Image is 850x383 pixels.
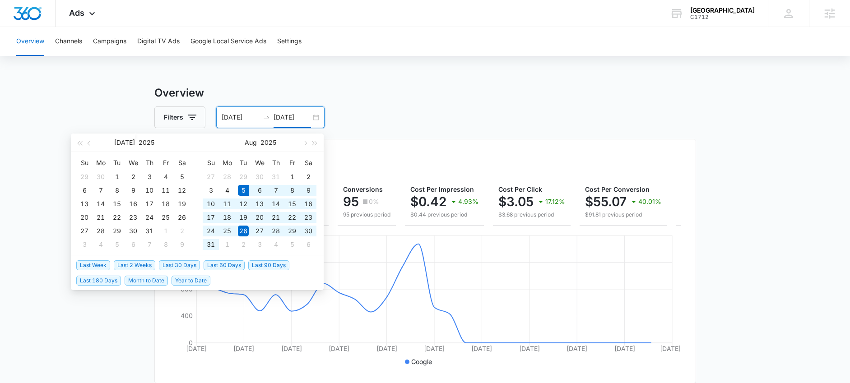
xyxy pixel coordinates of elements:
td: 2025-08-18 [219,211,235,224]
td: 2025-07-03 [141,170,158,184]
div: 18 [222,212,232,223]
td: 2025-07-27 [76,224,93,238]
p: $55.07 [585,194,627,209]
td: 2025-07-19 [174,197,190,211]
button: [DATE] [114,134,135,152]
td: 2025-08-04 [93,238,109,251]
th: Su [76,156,93,170]
div: 10 [144,185,155,196]
span: Cost Per Impression [410,185,474,193]
td: 2025-08-07 [268,184,284,197]
button: 2025 [260,134,276,152]
td: 2025-08-09 [300,184,316,197]
td: 2025-07-21 [93,211,109,224]
td: 2025-07-20 [76,211,93,224]
div: 29 [79,171,90,182]
td: 2025-07-12 [174,184,190,197]
tspan: [DATE] [233,345,254,352]
div: 3 [205,185,216,196]
td: 2025-08-23 [300,211,316,224]
div: 30 [303,226,314,236]
div: 11 [160,185,171,196]
td: 2025-08-17 [203,211,219,224]
td: 2025-07-28 [93,224,109,238]
div: 3 [144,171,155,182]
td: 2025-08-15 [284,197,300,211]
div: account id [690,14,755,20]
td: 2025-08-31 [203,238,219,251]
div: 4 [160,171,171,182]
td: 2025-07-11 [158,184,174,197]
td: 2025-09-06 [300,238,316,251]
span: swap-right [263,114,270,121]
div: 3 [79,239,90,250]
div: 23 [303,212,314,223]
td: 2025-06-29 [76,170,93,184]
td: 2025-08-25 [219,224,235,238]
td: 2025-08-19 [235,211,251,224]
div: 19 [177,198,187,209]
td: 2025-07-08 [109,184,125,197]
div: 15 [287,198,297,209]
div: 21 [270,212,281,223]
td: 2025-07-30 [251,170,268,184]
p: $3.05 [498,194,534,209]
td: 2025-08-28 [268,224,284,238]
td: 2025-07-28 [219,170,235,184]
td: 2025-08-10 [203,197,219,211]
div: 20 [254,212,265,223]
div: 5 [111,239,122,250]
span: Last 90 Days [248,260,289,270]
tspan: [DATE] [660,345,680,352]
div: 27 [205,171,216,182]
td: 2025-07-04 [158,170,174,184]
div: 13 [79,198,90,209]
div: 31 [144,226,155,236]
td: 2025-08-22 [284,211,300,224]
tspan: [DATE] [329,345,349,352]
span: Month to Date [125,276,168,286]
th: Tu [109,156,125,170]
th: Fr [158,156,174,170]
th: Th [141,156,158,170]
span: Last 60 Days [204,260,245,270]
td: 2025-08-05 [109,238,125,251]
span: Ads [69,8,84,18]
tspan: [DATE] [614,345,635,352]
button: Digital TV Ads [137,27,180,56]
td: 2025-07-15 [109,197,125,211]
p: 95 [343,194,359,209]
td: 2025-07-14 [93,197,109,211]
p: $91.81 previous period [585,211,661,219]
p: 17.12% [545,198,565,205]
td: 2025-08-05 [235,184,251,197]
td: 2025-07-22 [109,211,125,224]
tspan: 400 [181,312,193,319]
div: 16 [303,198,314,209]
td: 2025-08-14 [268,197,284,211]
p: $0.42 [410,194,446,209]
td: 2025-08-09 [174,238,190,251]
td: 2025-08-02 [300,170,316,184]
span: Cost Per Conversion [585,185,650,193]
td: 2025-07-18 [158,197,174,211]
div: 31 [205,239,216,250]
div: account name [690,7,755,14]
td: 2025-07-10 [141,184,158,197]
td: 2025-08-16 [300,197,316,211]
div: 1 [160,226,171,236]
div: 6 [303,239,314,250]
td: 2025-08-26 [235,224,251,238]
div: 7 [144,239,155,250]
input: Start date [222,112,259,122]
th: Mo [93,156,109,170]
div: 29 [238,171,249,182]
td: 2025-07-31 [141,224,158,238]
td: 2025-07-05 [174,170,190,184]
div: 23 [128,212,139,223]
div: 6 [79,185,90,196]
div: 1 [222,239,232,250]
div: 14 [95,198,106,209]
td: 2025-08-08 [284,184,300,197]
td: 2025-07-13 [76,197,93,211]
